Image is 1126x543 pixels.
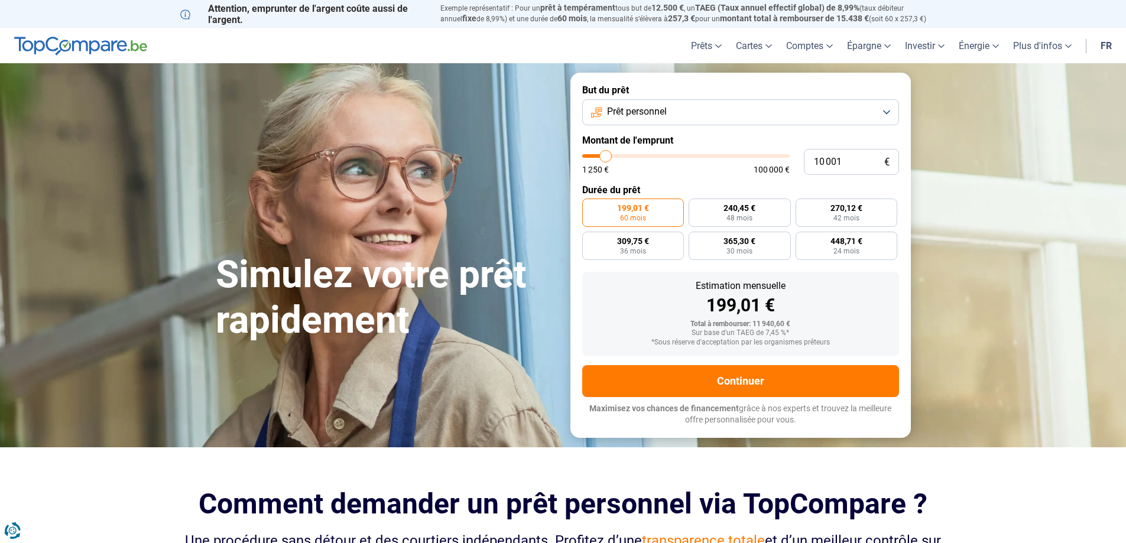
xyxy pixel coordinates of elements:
[216,252,556,343] h1: Simulez votre prêt rapidement
[840,28,898,63] a: Épargne
[617,237,649,245] span: 309,75 €
[1006,28,1079,63] a: Plus d'infos
[684,28,729,63] a: Prêts
[180,3,426,25] p: Attention, emprunter de l'argent coûte aussi de l'argent.
[952,28,1006,63] a: Énergie
[582,165,609,174] span: 1 250 €
[620,248,646,255] span: 36 mois
[898,28,952,63] a: Investir
[582,403,899,426] p: grâce à nos experts et trouvez la meilleure offre personnalisée pour vous.
[651,3,684,12] span: 12.500 €
[180,487,946,520] h2: Comment demander un prêt personnel via TopCompare ?
[726,214,752,222] span: 48 mois
[540,3,615,12] span: prêt à tempérament
[668,14,695,23] span: 257,3 €
[440,3,946,24] p: Exemple représentatif : Pour un tous but de , un (taux débiteur annuel de 8,99%) et une durée de ...
[617,204,649,212] span: 199,01 €
[720,14,869,23] span: montant total à rembourser de 15.438 €
[14,37,147,56] img: TopCompare
[1093,28,1119,63] a: fr
[723,237,755,245] span: 365,30 €
[620,214,646,222] span: 60 mois
[729,28,779,63] a: Cartes
[582,99,899,125] button: Prêt personnel
[779,28,840,63] a: Comptes
[592,281,890,291] div: Estimation mensuelle
[589,404,739,413] span: Maximisez vos chances de financement
[592,297,890,314] div: 199,01 €
[592,329,890,337] div: Sur base d'un TAEG de 7,45 %*
[582,135,899,146] label: Montant de l'emprunt
[726,248,752,255] span: 30 mois
[582,365,899,397] button: Continuer
[723,204,755,212] span: 240,45 €
[833,214,859,222] span: 42 mois
[557,14,587,23] span: 60 mois
[695,3,859,12] span: TAEG (Taux annuel effectif global) de 8,99%
[592,339,890,347] div: *Sous réserve d'acceptation par les organismes prêteurs
[582,184,899,196] label: Durée du prêt
[830,237,862,245] span: 448,71 €
[462,14,476,23] span: fixe
[884,157,890,167] span: €
[592,320,890,329] div: Total à rembourser: 11 940,60 €
[582,84,899,96] label: But du prêt
[754,165,790,174] span: 100 000 €
[607,105,667,118] span: Prêt personnel
[833,248,859,255] span: 24 mois
[830,204,862,212] span: 270,12 €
